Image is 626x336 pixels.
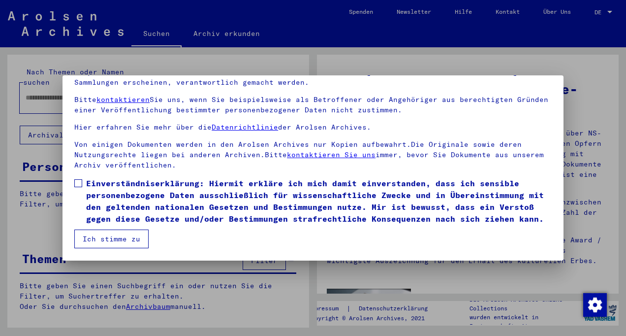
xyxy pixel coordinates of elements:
[74,230,149,248] button: Ich stimme zu
[287,150,376,159] a: kontaktieren Sie uns
[96,95,150,104] a: kontaktieren
[74,95,552,115] p: Bitte Sie uns, wenn Sie beispielsweise als Betroffener oder Angehöriger aus berechtigten Gründen ...
[212,123,278,132] a: Datenrichtlinie
[74,139,552,170] p: Von einigen Dokumenten werden in den Arolsen Archives nur Kopien aufbewahrt.Die Originale sowie d...
[86,177,552,225] span: Einverständniserklärung: Hiermit erkläre ich mich damit einverstanden, dass ich sensible personen...
[583,293,606,316] div: Zustimmung ändern
[74,122,552,133] p: Hier erfahren Sie mehr über die der Arolsen Archives.
[583,293,607,317] img: Zustimmung ändern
